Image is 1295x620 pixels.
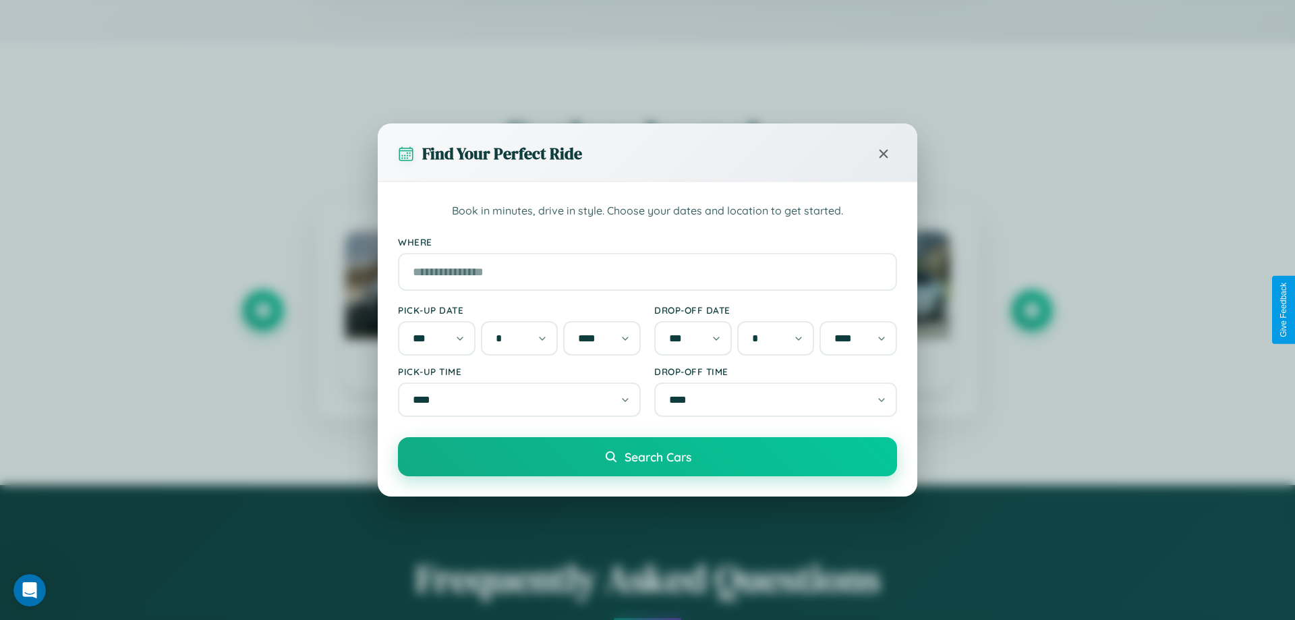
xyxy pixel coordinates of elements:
label: Drop-off Time [654,366,897,377]
label: Pick-up Date [398,304,641,316]
button: Search Cars [398,437,897,476]
label: Pick-up Time [398,366,641,377]
p: Book in minutes, drive in style. Choose your dates and location to get started. [398,202,897,220]
label: Where [398,236,897,248]
h3: Find Your Perfect Ride [422,142,582,165]
label: Drop-off Date [654,304,897,316]
span: Search Cars [625,449,691,464]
